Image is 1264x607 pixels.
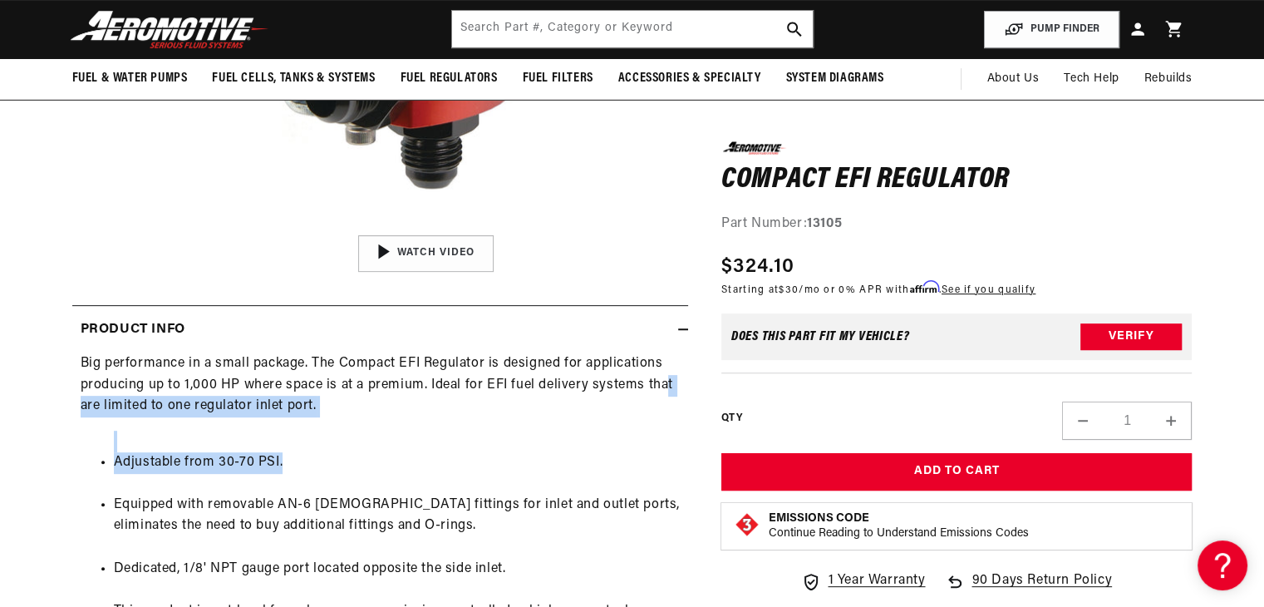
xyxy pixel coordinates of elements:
label: QTY [721,412,742,426]
span: About Us [986,72,1039,85]
li: Dedicated, 1/8' NPT gauge port located opposite the side inlet. [114,559,680,580]
li: Equipped with removable AN-6 [DEMOGRAPHIC_DATA] fittings for inlet and outlet ports, eliminates t... [114,495,680,537]
li: Adjustable from 30-70 PSI. [114,452,680,474]
a: About Us [974,59,1051,99]
h1: Compact EFI Regulator [721,166,1193,193]
summary: Accessories & Specialty [606,59,774,98]
p: Continue Reading to Understand Emissions Codes [769,526,1029,541]
button: search button [776,11,813,47]
img: Emissions code [734,511,760,538]
summary: Fuel Regulators [388,59,510,98]
button: Emissions CodeContinue Reading to Understand Emissions Codes [769,511,1029,541]
button: Verify [1080,323,1182,350]
span: System Diagrams [786,70,884,87]
summary: Product Info [72,306,688,354]
summary: Fuel Filters [510,59,606,98]
span: Fuel & Water Pumps [72,70,188,87]
span: Fuel Regulators [401,70,498,87]
span: Fuel Filters [523,70,593,87]
span: Rebuilds [1144,70,1193,88]
summary: System Diagrams [774,59,897,98]
span: Tech Help [1064,70,1119,88]
span: Affirm [910,280,939,293]
a: See if you qualify - Learn more about Affirm Financing (opens in modal) [942,284,1035,294]
summary: Rebuilds [1132,59,1205,99]
span: Fuel Cells, Tanks & Systems [212,70,375,87]
span: 1 Year Warranty [828,570,925,592]
summary: Fuel Cells, Tanks & Systems [199,59,387,98]
span: Accessories & Specialty [618,70,761,87]
p: Starting at /mo or 0% APR with . [721,281,1035,297]
button: PUMP FINDER [984,11,1119,48]
a: 1 Year Warranty [801,570,925,592]
span: $324.10 [721,251,794,281]
summary: Tech Help [1051,59,1131,99]
summary: Fuel & Water Pumps [60,59,200,98]
div: Part Number: [721,214,1193,235]
span: $30 [779,284,799,294]
strong: 13105 [807,217,842,230]
strong: Emissions Code [769,512,869,525]
button: Add to Cart [721,453,1193,491]
input: Search by Part Number, Category or Keyword [452,11,813,47]
div: Does This part fit My vehicle? [731,330,910,343]
img: Aeromotive [66,10,273,49]
h2: Product Info [81,319,185,341]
